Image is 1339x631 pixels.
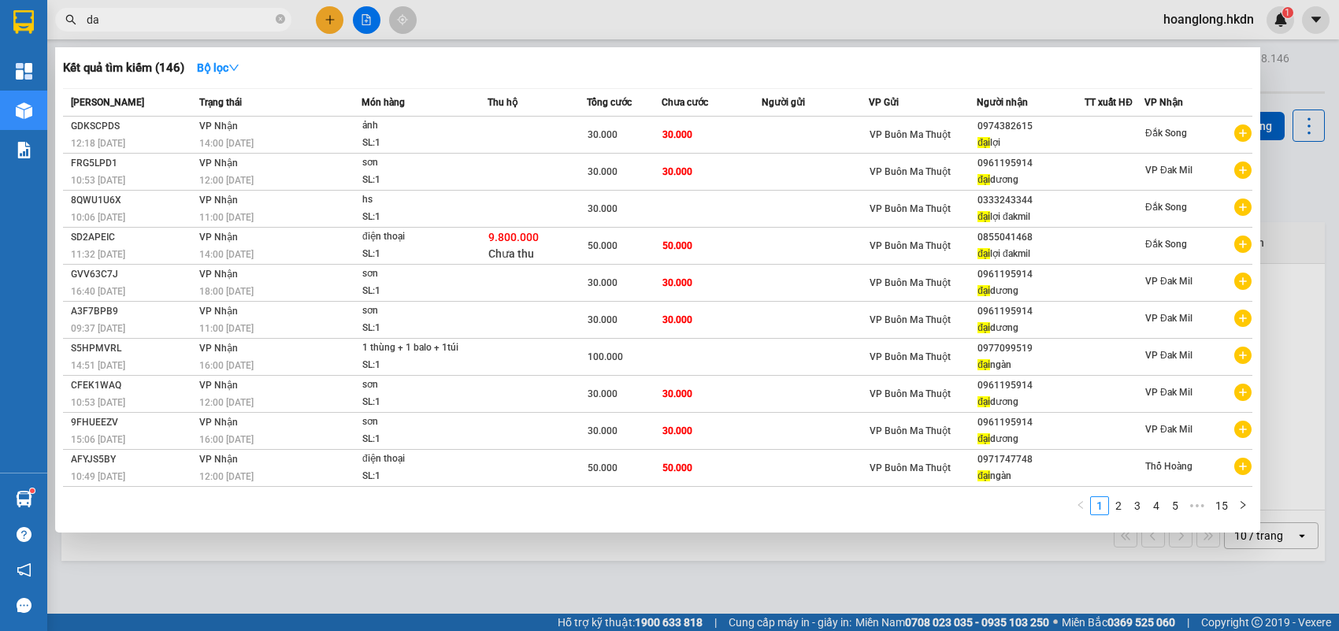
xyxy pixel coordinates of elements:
span: 12:00 [DATE] [199,471,254,482]
div: sơn [362,414,480,431]
div: sơn [362,303,480,320]
div: dương [977,431,1084,447]
span: 30.000 [662,129,692,140]
span: VP Gửi [869,97,899,108]
input: Tìm tên, số ĐT hoặc mã đơn [87,11,273,28]
div: 0855041468 [977,229,1084,246]
span: 16:40 [DATE] [71,286,125,297]
span: 11:00 [DATE] [199,323,254,334]
div: SD2APEIC [71,229,195,246]
span: đại [977,433,990,444]
span: 30.000 [588,277,618,288]
div: AFYJS5BY [71,451,195,468]
div: sơn [362,377,480,394]
div: SL: 1 [362,320,480,337]
div: 0333243344 [977,192,1084,209]
a: 5 [1167,497,1184,514]
span: VP Buôn Ma Thuột [870,425,951,436]
span: đại [977,211,990,222]
button: Bộ lọcdown [184,55,252,80]
span: TT xuất HĐ [1085,97,1133,108]
a: 1 [1091,497,1108,514]
span: đại [977,174,990,185]
span: 10:06 [DATE] [71,212,125,223]
div: dương [977,283,1084,299]
span: [PERSON_NAME] [71,97,144,108]
div: 0977099519 [977,340,1084,357]
span: Trạng thái [199,97,242,108]
h3: Kết quả tìm kiếm ( 146 ) [63,60,184,76]
span: plus-circle [1234,199,1252,216]
button: left [1071,496,1090,515]
span: đại [977,470,990,481]
span: VP Buôn Ma Thuột [870,462,951,473]
span: VP Đak Mil [1145,350,1192,361]
div: 8QWU1U6X [71,192,195,209]
span: 16:00 [DATE] [199,434,254,445]
span: 50.000 [588,462,618,473]
div: 0961195914 [977,414,1084,431]
div: SL: 1 [362,135,480,152]
span: VP Nhận [199,417,238,428]
span: notification [17,562,32,577]
span: plus-circle [1234,236,1252,253]
span: right [1238,500,1248,510]
span: 14:51 [DATE] [71,360,125,371]
span: 30.000 [588,166,618,177]
span: đại [977,137,990,148]
li: Next Page [1233,496,1252,515]
span: 30.000 [588,129,618,140]
span: Món hàng [362,97,405,108]
div: SL: 1 [362,283,480,300]
span: Đắk Song [1145,128,1187,139]
img: dashboard-icon [16,63,32,80]
span: 50.000 [588,240,618,251]
div: lợi đakmil [977,246,1084,262]
span: VP Nhận [199,121,238,132]
span: plus-circle [1234,458,1252,475]
li: 15 [1210,496,1233,515]
span: plus-circle [1234,161,1252,179]
span: VP Buôn Ma Thuột [870,388,951,399]
span: 11:00 [DATE] [199,212,254,223]
div: SL: 1 [362,246,480,263]
li: 2 [1109,496,1128,515]
span: VP Buôn Ma Thuột [870,203,951,214]
span: VP Buôn Ma Thuột [870,240,951,251]
span: 11:32 [DATE] [71,249,125,260]
span: VP Buôn Ma Thuột [870,166,951,177]
div: sơn [362,265,480,283]
span: 30.000 [588,388,618,399]
span: VP Nhận [199,158,238,169]
span: VP Nhận [1144,97,1183,108]
span: 30.000 [662,425,692,436]
span: 18:00 [DATE] [199,286,254,297]
span: VP Nhận [199,454,238,465]
span: 15:06 [DATE] [71,434,125,445]
div: GDKSCPDS [71,118,195,135]
span: Người nhận [977,97,1028,108]
span: VP Nhận [199,380,238,391]
div: SL: 1 [362,468,480,485]
span: Chưa thu [488,247,534,260]
a: 2 [1110,497,1127,514]
span: 9.800.000 [488,231,539,243]
div: SL: 1 [362,172,480,189]
span: VP Nhận [199,269,238,280]
span: plus-circle [1234,273,1252,290]
span: VP Nhận [199,232,238,243]
span: close-circle [276,14,285,24]
span: VP Buôn Ma Thuột [870,277,951,288]
div: điện thoại [362,451,480,468]
span: 30.000 [662,388,692,399]
span: 12:00 [DATE] [199,175,254,186]
button: right [1233,496,1252,515]
span: Đắk Song [1145,239,1187,250]
div: dương [977,172,1084,188]
div: SL: 1 [362,394,480,411]
span: plus-circle [1234,310,1252,327]
span: ••• [1185,496,1210,515]
span: Tổng cước [587,97,632,108]
span: 30.000 [588,314,618,325]
div: 0961195914 [977,377,1084,394]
